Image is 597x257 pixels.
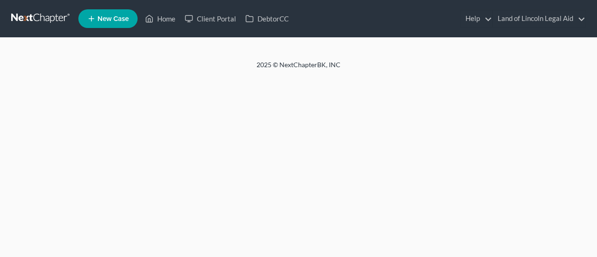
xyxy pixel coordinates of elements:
[78,9,138,28] new-legal-case-button: New Case
[241,10,293,27] a: DebtorCC
[33,60,564,77] div: 2025 © NextChapterBK, INC
[493,10,585,27] a: Land of Lincoln Legal Aid
[140,10,180,27] a: Home
[461,10,492,27] a: Help
[180,10,241,27] a: Client Portal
